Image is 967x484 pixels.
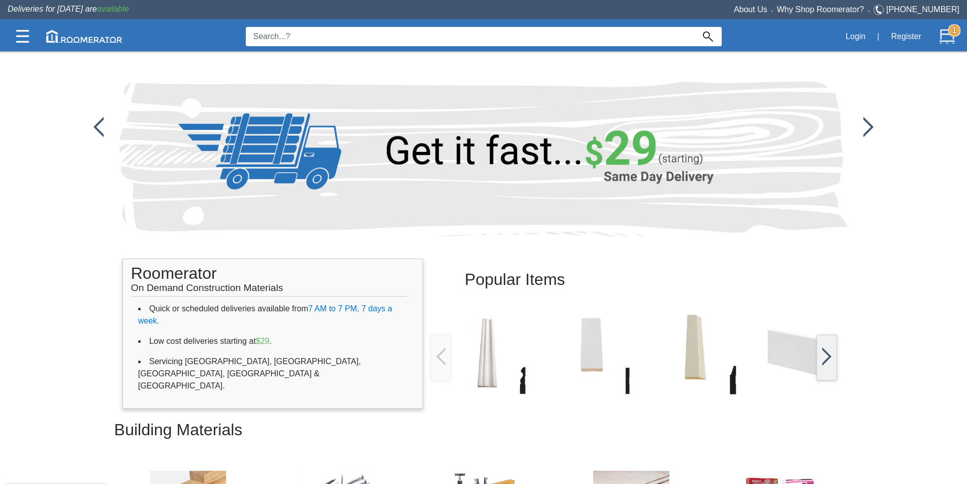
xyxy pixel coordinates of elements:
h1: Roomerator [131,259,407,297]
button: Login [840,26,871,47]
h2: Popular Items [465,263,803,297]
strong: 1 [948,24,960,37]
img: /app/images/Buttons/favicon.jpg [547,308,636,397]
span: available [97,5,129,13]
img: /app/images/Buttons/favicon.jpg [863,117,874,137]
img: /app/images/Buttons/favicon.jpg [93,117,104,137]
li: Low cost deliveries starting at . [138,331,408,351]
span: Deliveries for [DATE] are [8,5,129,13]
img: /app/images/Buttons/favicon.jpg [443,308,532,397]
input: Search...? [246,27,694,46]
img: /app/images/Buttons/favicon.jpg [822,347,831,366]
span: • [864,9,874,13]
img: Search_Icon.svg [703,31,713,42]
span: • [767,9,777,13]
a: [PHONE_NUMBER] [886,5,959,14]
img: Categories.svg [16,30,29,43]
img: /app/images/Buttons/favicon.jpg [436,347,445,366]
a: Why Shop Roomerator? [777,5,864,14]
span: On Demand Construction Materials [131,277,283,293]
button: Register [885,26,927,47]
h2: Building Materials [114,413,853,447]
a: About Us [734,5,767,14]
li: Servicing [GEOGRAPHIC_DATA], [GEOGRAPHIC_DATA], [GEOGRAPHIC_DATA], [GEOGRAPHIC_DATA] & [GEOGRAPHI... [138,351,408,396]
li: Quick or scheduled deliveries available from [138,299,408,331]
img: Telephone.svg [874,4,886,16]
img: roomerator-logo.svg [46,30,122,43]
span: $29 [256,337,270,345]
div: | [871,25,885,48]
img: Cart.svg [940,29,955,44]
img: /app/images/Buttons/favicon.jpg [651,308,740,397]
img: /app/images/Buttons/favicon.jpg [755,308,844,397]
